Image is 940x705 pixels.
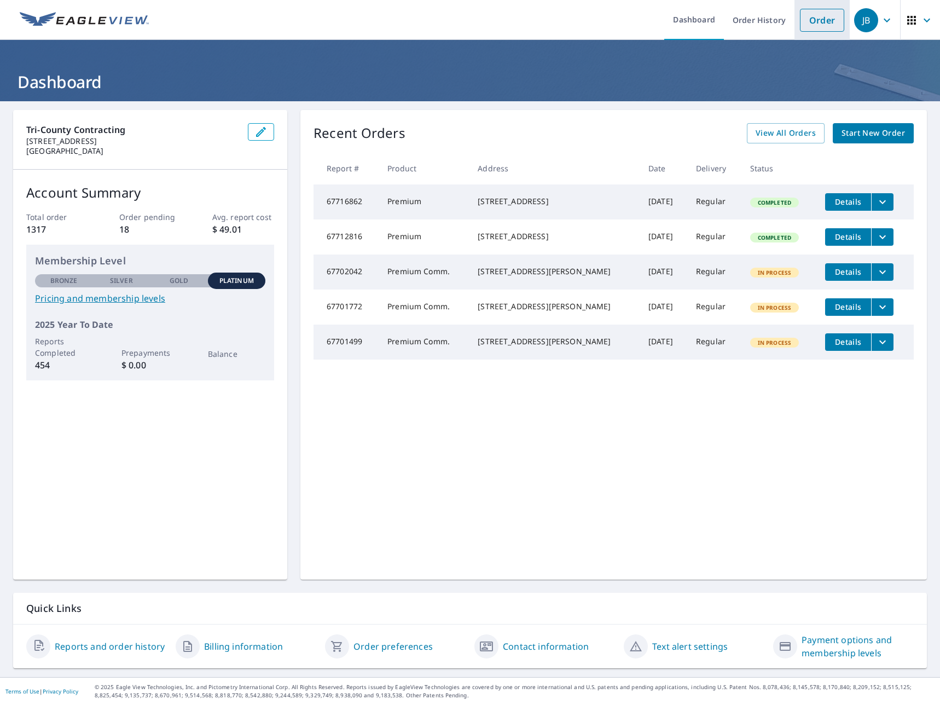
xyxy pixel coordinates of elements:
[35,318,265,331] p: 2025 Year To Date
[832,197,864,207] span: Details
[314,290,379,325] td: 67701772
[687,255,741,290] td: Regular
[478,301,631,312] div: [STREET_ADDRESS][PERSON_NAME]
[478,231,631,242] div: [STREET_ADDRESS]
[751,304,798,311] span: In Process
[13,71,927,93] h1: Dashboard
[871,263,893,281] button: filesDropdownBtn-67702042
[751,269,798,276] span: In Process
[26,211,88,223] p: Total order
[833,123,914,143] a: Start New Order
[469,152,640,184] th: Address
[832,232,864,242] span: Details
[314,255,379,290] td: 67702042
[26,136,239,146] p: [STREET_ADDRESS]
[26,602,914,615] p: Quick Links
[119,211,181,223] p: Order pending
[687,325,741,360] td: Regular
[825,193,871,211] button: detailsBtn-67716862
[832,302,864,312] span: Details
[640,255,687,290] td: [DATE]
[35,359,92,372] p: 454
[204,640,283,653] a: Billing information
[800,9,844,32] a: Order
[478,266,631,277] div: [STREET_ADDRESS][PERSON_NAME]
[687,219,741,255] td: Regular
[751,199,798,206] span: Completed
[854,8,878,32] div: JB
[35,336,92,359] p: Reports Completed
[95,683,935,700] p: © 2025 Eagle View Technologies, Inc. and Pictometry International Corp. All Rights Reserved. Repo...
[208,348,265,360] p: Balance
[756,126,816,140] span: View All Orders
[43,687,78,695] a: Privacy Policy
[751,339,798,346] span: In Process
[5,687,39,695] a: Terms of Use
[26,223,88,236] p: 1317
[379,325,469,360] td: Premium Comm.
[314,123,405,143] p: Recent Orders
[640,219,687,255] td: [DATE]
[110,276,133,286] p: Silver
[871,193,893,211] button: filesDropdownBtn-67716862
[478,336,631,347] div: [STREET_ADDRESS][PERSON_NAME]
[825,228,871,246] button: detailsBtn-67712816
[871,298,893,316] button: filesDropdownBtn-67701772
[212,223,274,236] p: $ 49.01
[478,196,631,207] div: [STREET_ADDRESS]
[640,184,687,219] td: [DATE]
[26,183,274,203] p: Account Summary
[20,12,149,28] img: EV Logo
[314,219,379,255] td: 67712816
[119,223,181,236] p: 18
[379,255,469,290] td: Premium Comm.
[640,325,687,360] td: [DATE]
[50,276,78,286] p: Bronze
[55,640,165,653] a: Reports and order history
[314,184,379,219] td: 67716862
[219,276,254,286] p: Platinum
[640,290,687,325] td: [DATE]
[842,126,905,140] span: Start New Order
[379,290,469,325] td: Premium Comm.
[121,359,179,372] p: $ 0.00
[640,152,687,184] th: Date
[503,640,589,653] a: Contact information
[747,123,825,143] a: View All Orders
[314,325,379,360] td: 67701499
[26,146,239,156] p: [GEOGRAPHIC_DATA]
[314,152,379,184] th: Report #
[379,152,469,184] th: Product
[871,228,893,246] button: filesDropdownBtn-67712816
[353,640,433,653] a: Order preferences
[832,337,864,347] span: Details
[35,253,265,268] p: Membership Level
[121,347,179,359] p: Prepayments
[170,276,188,286] p: Gold
[741,152,817,184] th: Status
[26,123,239,136] p: Tri-County Contracting
[212,211,274,223] p: Avg. report cost
[687,290,741,325] td: Regular
[832,267,864,277] span: Details
[825,263,871,281] button: detailsBtn-67702042
[687,184,741,219] td: Regular
[379,184,469,219] td: Premium
[5,688,78,695] p: |
[825,298,871,316] button: detailsBtn-67701772
[802,633,914,660] a: Payment options and membership levels
[35,292,265,305] a: Pricing and membership levels
[687,152,741,184] th: Delivery
[825,333,871,351] button: detailsBtn-67701499
[379,219,469,255] td: Premium
[652,640,728,653] a: Text alert settings
[871,333,893,351] button: filesDropdownBtn-67701499
[751,234,798,241] span: Completed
